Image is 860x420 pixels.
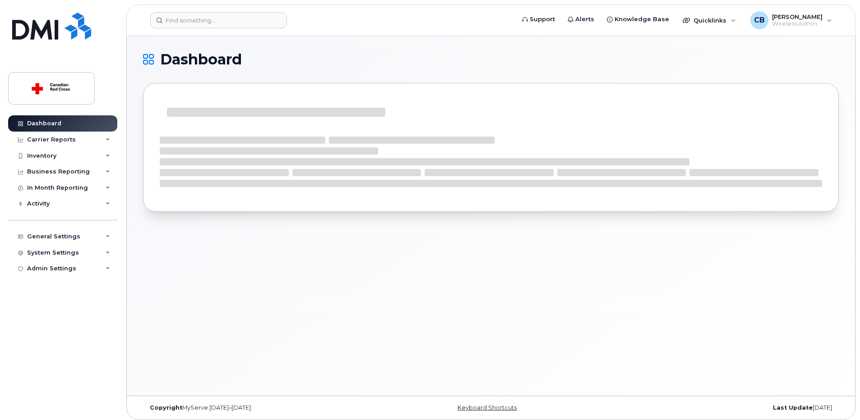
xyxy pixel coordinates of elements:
strong: Last Update [773,404,813,411]
strong: Copyright [150,404,182,411]
a: Keyboard Shortcuts [458,404,517,411]
div: MyServe [DATE]–[DATE] [143,404,375,411]
div: [DATE] [607,404,839,411]
span: Dashboard [160,53,242,66]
